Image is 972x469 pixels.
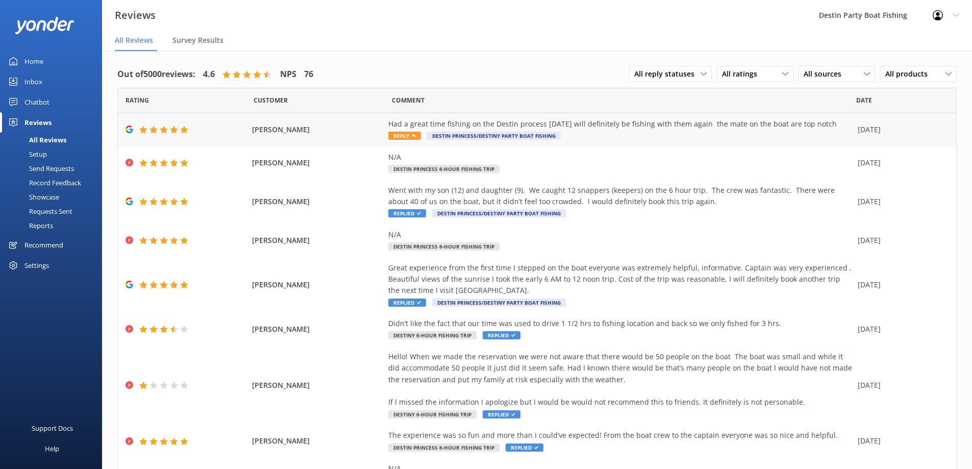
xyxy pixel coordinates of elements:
[388,430,853,441] div: The experience was so fun and more than I could’ve expected! From the boat crew to the captain ev...
[304,68,313,81] h4: 76
[427,132,561,140] span: Destin Princess/Destiny Party Boat Fishing
[6,204,102,218] a: Requests Sent
[6,133,102,147] a: All Reviews
[388,299,426,307] span: Replied
[392,95,425,105] span: Question
[432,299,566,307] span: Destin Princess/Destiny Party Boat Fishing
[506,443,543,452] span: Replied
[483,410,520,418] span: Replied
[388,262,853,297] div: Great experience from the first time I stepped on the boat everyone was extremely helpful, inform...
[24,51,43,71] div: Home
[388,410,477,418] span: Destiny 6-Hour Fishing Trip
[15,17,74,34] img: yonder-white-logo.png
[388,351,853,408] div: Hello! When we made the reservation we were not aware that there would be 50 people on the boat T...
[252,324,384,335] span: [PERSON_NAME]
[115,35,153,45] span: All Reviews
[388,185,853,208] div: Went with my son (12) and daughter (9). We caught 12 snappers (keepers) on the 6 hour trip. The c...
[6,161,102,176] a: Send Requests
[6,190,59,204] div: Showcase
[858,124,943,135] div: [DATE]
[858,380,943,391] div: [DATE]
[388,152,853,163] div: N/A
[858,196,943,207] div: [DATE]
[6,204,72,218] div: Requests Sent
[388,443,500,452] span: Destin Princess 6-Hour Fishing Trip
[858,279,943,290] div: [DATE]
[858,157,943,168] div: [DATE]
[252,157,384,168] span: [PERSON_NAME]
[388,132,421,140] span: Reply
[45,438,59,459] div: Help
[24,235,63,255] div: Recommend
[115,7,156,23] h3: Reviews
[432,209,566,217] span: Destin Princess/Destiny Party Boat Fishing
[388,229,853,240] div: N/A
[6,147,102,161] a: Setup
[117,68,195,81] h4: Out of 5000 reviews:
[252,380,384,391] span: [PERSON_NAME]
[6,176,81,190] div: Record Feedback
[722,68,763,80] span: All ratings
[388,242,500,251] span: Destin Princess 6-Hour Fishing Trip
[388,331,477,339] span: Destiny 6-Hour Fishing Trip
[24,92,49,112] div: Chatbot
[24,71,42,92] div: Inbox
[6,190,102,204] a: Showcase
[634,68,701,80] span: All reply statuses
[6,147,47,161] div: Setup
[804,68,848,80] span: All sources
[24,255,49,276] div: Settings
[6,218,53,233] div: Reports
[6,161,74,176] div: Send Requests
[6,133,66,147] div: All Reviews
[483,331,520,339] span: Replied
[252,235,384,246] span: [PERSON_NAME]
[858,324,943,335] div: [DATE]
[856,95,872,105] span: Date
[6,218,102,233] a: Reports
[252,196,384,207] span: [PERSON_NAME]
[254,95,288,105] span: Date
[252,435,384,447] span: [PERSON_NAME]
[388,318,853,329] div: Didn’t like the fact that our time was used to drive 1 1/2 hrs to fishing location and back so we...
[885,68,934,80] span: All products
[252,279,384,290] span: [PERSON_NAME]
[24,112,52,133] div: Reviews
[203,68,215,81] h4: 4.6
[252,124,384,135] span: [PERSON_NAME]
[388,118,853,130] div: Had a great time fishing on the Destin process [DATE] will definitely be fishing with them again ...
[388,165,500,173] span: Destin Princess 6-Hour Fishing Trip
[32,418,73,438] div: Support Docs
[858,235,943,246] div: [DATE]
[858,435,943,447] div: [DATE]
[126,95,149,105] span: Date
[172,35,223,45] span: Survey Results
[388,209,426,217] span: Replied
[6,176,102,190] a: Record Feedback
[280,68,296,81] h4: NPS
